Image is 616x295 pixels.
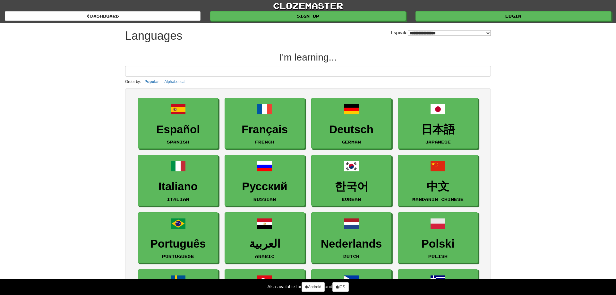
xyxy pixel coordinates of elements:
[408,30,491,36] select: I speak:
[5,11,201,21] a: dashboard
[315,180,388,193] h3: 한국어
[125,52,491,62] h2: I'm learning...
[141,238,215,250] h3: Português
[162,78,187,85] button: Alphabetical
[398,98,478,149] a: 日本語Japanese
[141,123,215,136] h3: Español
[332,282,349,292] a: iOS
[391,29,491,36] label: I speak:
[342,197,361,201] small: Korean
[167,197,189,201] small: Italian
[255,140,274,144] small: French
[225,212,305,263] a: العربيةArabic
[425,140,451,144] small: Japanese
[225,98,305,149] a: FrançaisFrench
[302,282,325,292] a: Android
[401,238,475,250] h3: Polski
[228,180,301,193] h3: Русский
[255,254,274,258] small: Arabic
[343,254,359,258] small: Dutch
[167,140,189,144] small: Spanish
[311,98,391,149] a: DeutschGerman
[311,155,391,206] a: 한국어Korean
[228,123,301,136] h3: Français
[125,29,182,42] h1: Languages
[398,212,478,263] a: PolskiPolish
[412,197,464,201] small: Mandarin Chinese
[210,11,406,21] a: Sign up
[415,11,611,21] a: Login
[311,212,391,263] a: NederlandsDutch
[162,254,194,258] small: Portuguese
[253,197,276,201] small: Russian
[401,180,475,193] h3: 中文
[225,155,305,206] a: РусскийRussian
[138,98,218,149] a: EspañolSpanish
[143,78,161,85] button: Popular
[428,254,448,258] small: Polish
[138,212,218,263] a: PortuguêsPortuguese
[398,155,478,206] a: 中文Mandarin Chinese
[228,238,301,250] h3: العربية
[342,140,361,144] small: German
[125,79,141,84] small: Order by:
[315,238,388,250] h3: Nederlands
[401,123,475,136] h3: 日本語
[141,180,215,193] h3: Italiano
[315,123,388,136] h3: Deutsch
[138,155,218,206] a: ItalianoItalian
